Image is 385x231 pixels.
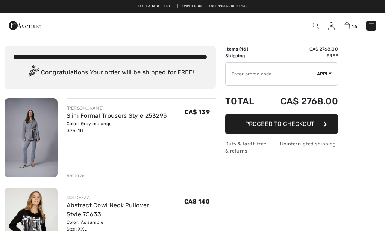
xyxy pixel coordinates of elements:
[352,24,357,29] span: 16
[225,114,338,134] button: Proceed to Checkout
[245,120,314,127] span: Proceed to Checkout
[184,198,210,205] span: CA$ 140
[344,21,357,30] a: 16
[263,52,338,59] td: Free
[226,63,317,85] input: Promo code
[263,46,338,52] td: CA$ 2768.00
[241,46,247,52] span: 16
[185,108,210,115] span: CA$ 139
[5,98,58,177] img: Slim Formal Trousers Style 253295
[67,120,167,134] div: Color: Grey melange Size: 18
[344,22,350,29] img: Shopping Bag
[9,21,41,28] a: 1ère Avenue
[368,22,375,30] img: Menu
[328,22,335,30] img: My Info
[67,202,149,218] a: Abstract Cowl Neck Pullover Style 75633
[67,194,184,201] div: DOLCEZZA
[313,22,319,29] img: Search
[225,46,263,52] td: Items ( )
[9,18,41,33] img: 1ère Avenue
[317,70,332,77] span: Apply
[225,52,263,59] td: Shipping
[225,88,263,114] td: Total
[67,112,167,119] a: Slim Formal Trousers Style 253295
[67,172,85,179] div: Remove
[67,105,167,111] div: [PERSON_NAME]
[263,88,338,114] td: CA$ 2768.00
[26,65,41,80] img: Congratulation2.svg
[14,65,207,80] div: Congratulations! Your order will be shipped for FREE!
[225,140,338,154] div: Duty & tariff-free | Uninterrupted shipping & returns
